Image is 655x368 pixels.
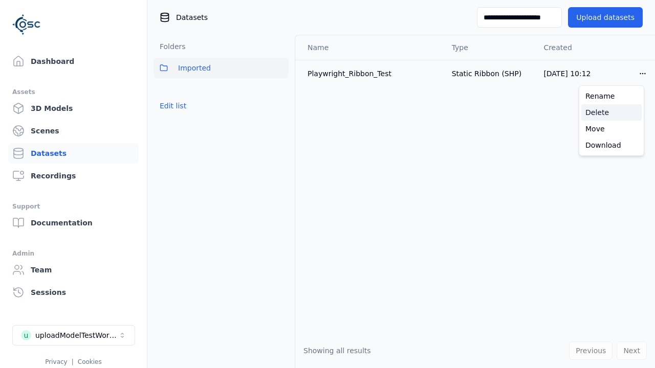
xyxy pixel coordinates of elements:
[581,104,642,121] a: Delete
[581,137,642,153] a: Download
[581,121,642,137] a: Move
[581,88,642,104] a: Rename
